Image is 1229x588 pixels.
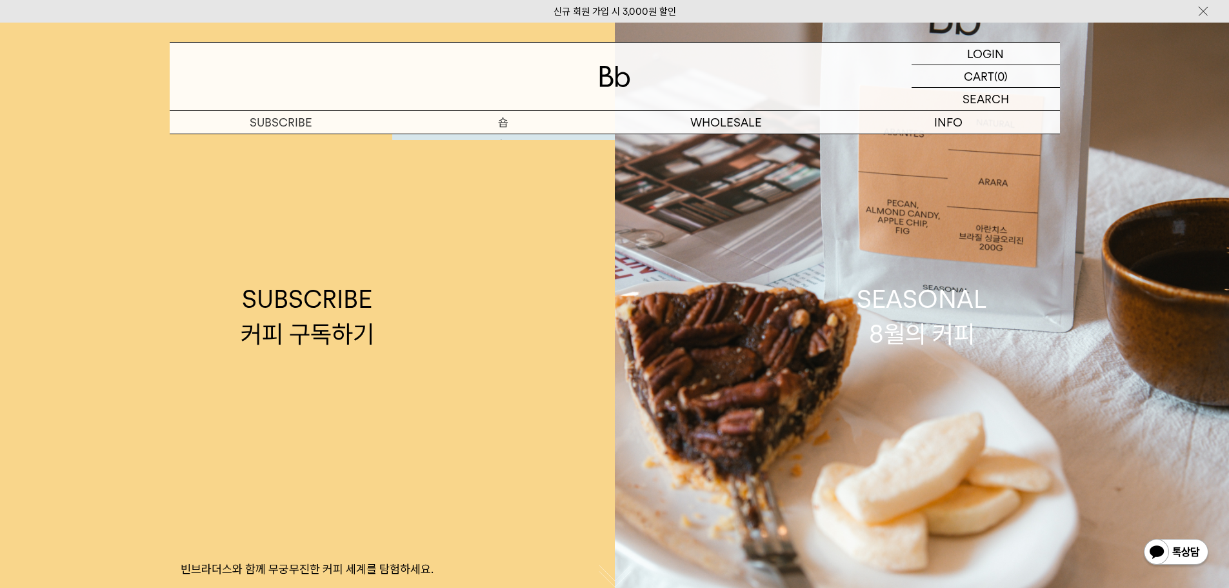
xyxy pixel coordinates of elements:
[857,282,987,350] div: SEASONAL 8월의 커피
[241,282,374,350] div: SUBSCRIBE 커피 구독하기
[912,65,1060,88] a: CART (0)
[837,111,1060,134] p: INFO
[170,111,392,134] a: SUBSCRIBE
[615,111,837,134] p: WHOLESALE
[1143,538,1210,569] img: 카카오톡 채널 1:1 채팅 버튼
[912,43,1060,65] a: LOGIN
[967,43,1004,65] p: LOGIN
[392,134,615,156] a: 원두
[554,6,676,17] a: 신규 회원 가입 시 3,000원 할인
[963,88,1009,110] p: SEARCH
[964,65,994,87] p: CART
[599,66,630,87] img: 로고
[994,65,1008,87] p: (0)
[392,111,615,134] a: 숍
